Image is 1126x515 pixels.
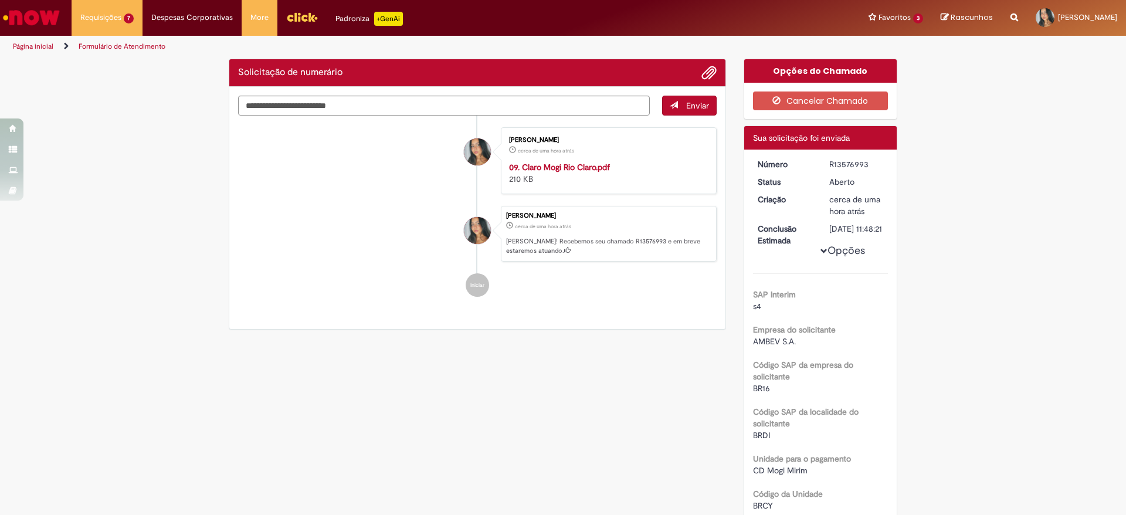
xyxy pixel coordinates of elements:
[1058,12,1117,22] span: [PERSON_NAME]
[686,100,709,111] span: Enviar
[250,12,269,23] span: More
[701,65,717,80] button: Adicionar anexos
[879,12,911,23] span: Favoritos
[286,8,318,26] img: click_logo_yellow_360x200.png
[829,194,884,217] div: 29/09/2025 13:48:16
[829,223,884,235] div: [DATE] 11:48:21
[1,6,62,29] img: ServiceNow
[753,92,888,110] button: Cancelar Chamado
[749,194,821,205] dt: Criação
[509,137,704,144] div: [PERSON_NAME]
[238,67,342,78] h2: Solicitação de numerário Histórico de tíquete
[913,13,923,23] span: 3
[374,12,403,26] p: +GenAi
[753,360,853,382] b: Código SAP da empresa do solicitante
[749,176,821,188] dt: Status
[124,13,134,23] span: 7
[151,12,233,23] span: Despesas Corporativas
[753,465,808,476] span: CD Mogi Mirim
[749,158,821,170] dt: Número
[753,289,796,300] b: SAP Interim
[509,161,704,185] div: 210 KB
[506,237,710,255] p: [PERSON_NAME]! Recebemos seu chamado R13576993 e em breve estaremos atuando.
[515,223,571,230] span: cerca de uma hora atrás
[829,194,880,216] time: 29/09/2025 13:48:16
[829,194,880,216] span: cerca de uma hora atrás
[753,301,761,311] span: s4
[506,212,710,219] div: [PERSON_NAME]
[13,42,53,51] a: Página inicial
[753,489,823,499] b: Código da Unidade
[753,324,836,335] b: Empresa do solicitante
[509,162,610,172] a: 09. Claro Mogi Rio Claro.pdf
[238,116,717,309] ul: Histórico de tíquete
[753,336,796,347] span: AMBEV S.A.
[518,147,574,154] span: cerca de uma hora atrás
[941,12,993,23] a: Rascunhos
[9,36,742,57] ul: Trilhas de página
[753,430,770,441] span: BRDI
[518,147,574,154] time: 29/09/2025 13:48:14
[80,12,121,23] span: Requisições
[749,223,821,246] dt: Conclusão Estimada
[829,176,884,188] div: Aberto
[662,96,717,116] button: Enviar
[951,12,993,23] span: Rascunhos
[238,96,650,116] textarea: Digite sua mensagem aqui...
[464,138,491,165] div: Laura Fernandes Araujo
[79,42,165,51] a: Formulário de Atendimento
[753,133,850,143] span: Sua solicitação foi enviada
[753,500,773,511] span: BRCY
[335,12,403,26] div: Padroniza
[515,223,571,230] time: 29/09/2025 13:48:16
[238,206,717,262] li: Laura Fernandes Araujo
[744,59,897,83] div: Opções do Chamado
[464,217,491,244] div: Laura Fernandes Araujo
[753,453,851,464] b: Unidade para o pagamento
[753,383,770,394] span: BR16
[753,406,859,429] b: Código SAP da localidade do solicitante
[829,158,884,170] div: R13576993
